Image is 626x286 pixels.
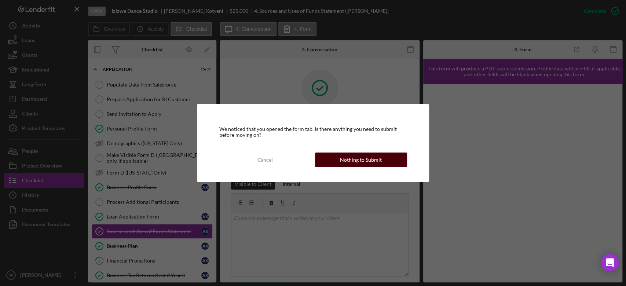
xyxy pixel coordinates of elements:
button: Nothing to Submit [315,153,407,167]
div: Open Intercom Messenger [601,254,619,271]
div: Nothing to Submit [340,153,382,167]
div: We noticed that you opened the form tab. Is there anything you need to submit before moving on? [219,126,407,138]
div: Cancel [257,153,273,167]
button: Cancel [219,153,311,167]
